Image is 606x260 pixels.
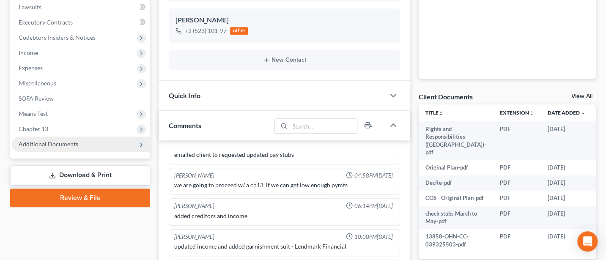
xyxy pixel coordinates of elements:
div: updated income and added garnishment suit - Lendmark Financial [174,242,395,251]
div: +2 (523) 101-97 [185,27,227,35]
span: Expenses [19,64,43,71]
button: New Contact [175,57,393,63]
a: Extensionunfold_more [500,109,534,116]
td: [DATE] [541,191,592,206]
input: Search... [290,119,357,133]
span: Chapter 13 [19,125,48,132]
a: View All [571,93,592,99]
div: [PERSON_NAME] [174,233,214,241]
td: PDF [493,160,541,175]
div: Open Intercom Messenger [577,231,598,252]
td: Original Plan-pdf [419,160,493,175]
i: expand_more [581,111,586,116]
td: [DATE] [541,121,592,160]
a: Download & Print [10,165,150,185]
td: PDF [493,121,541,160]
td: PDF [493,229,541,252]
div: added creditors and income [174,212,395,220]
div: emailed client to requested updated pay stubs [174,151,395,159]
div: [PERSON_NAME] [174,172,214,180]
div: [PERSON_NAME] [174,202,214,210]
span: Comments [169,121,201,129]
span: 10:00PM[DATE] [354,233,393,241]
td: [DATE] [541,160,592,175]
div: [PERSON_NAME] [175,15,393,25]
div: other [230,27,248,35]
td: [DATE] [541,206,592,229]
span: Lawsuits [19,3,41,11]
div: we are going to proceed w/ a ch13, if we can get low enough pymts [174,181,395,189]
td: [DATE] [541,175,592,191]
span: Miscellaneous [19,79,56,87]
td: DecRe-pdf [419,175,493,191]
td: COS - Original Plan-pdf [419,191,493,206]
i: unfold_more [529,111,534,116]
td: PDF [493,175,541,191]
span: 06:14PM[DATE] [354,202,393,210]
a: Date Added expand_more [548,109,586,116]
td: PDF [493,206,541,229]
span: Executory Contracts [19,19,73,26]
span: Codebtors Insiders & Notices [19,34,96,41]
td: [DATE] [541,229,592,252]
i: unfold_more [439,111,444,116]
a: Executory Contracts [12,15,150,30]
td: 13858-OHN-CC-039325503-pdf [419,229,493,252]
a: Titleunfold_more [425,109,444,116]
span: SOFA Review [19,95,54,102]
td: PDF [493,191,541,206]
div: Client Documents [419,92,473,101]
a: SOFA Review [12,91,150,106]
span: 04:58PM[DATE] [354,172,393,180]
td: Rights and Responsibilities ([GEOGRAPHIC_DATA])-pdf [419,121,493,160]
span: Income [19,49,38,56]
span: Additional Documents [19,140,78,148]
span: Quick Info [169,91,200,99]
td: check stubs March to May-pdf [419,206,493,229]
a: Review & File [10,189,150,207]
span: Means Test [19,110,48,117]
